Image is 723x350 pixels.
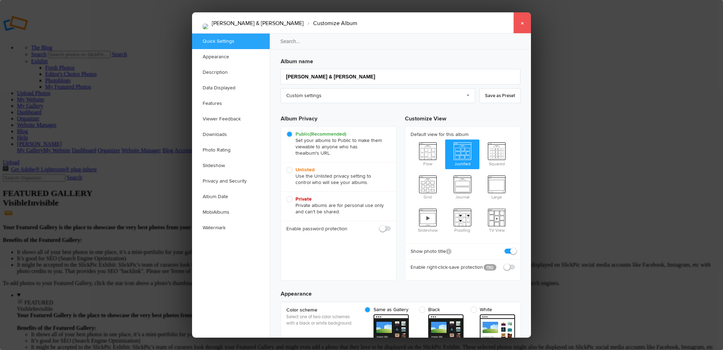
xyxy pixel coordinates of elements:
[471,307,512,313] span: White
[203,24,208,29] img: 0N4A3174yyy.jpg
[479,140,514,168] span: Squared
[419,307,460,313] span: Black
[286,314,357,326] p: Select one of two color schemes with a black or white background.
[411,264,478,271] b: Enable right-click-save protection
[479,173,514,201] span: Large
[286,131,387,156] span: Set your albums to Public to make them viewable to anyone who has the
[192,189,270,204] a: Album Date
[192,127,270,142] a: Downloads
[192,220,270,236] a: Watermark
[281,284,521,298] h3: Appearance
[192,49,270,65] a: Appearance
[411,248,452,255] b: Show photo title
[192,142,270,158] a: Photo Rating
[364,307,408,313] span: Same as Gallery
[411,140,445,168] span: Flow
[295,131,346,137] b: Public
[192,204,270,220] a: MobiAlbums
[286,225,347,232] b: Enable password protection
[295,167,315,173] b: Unlisted
[192,111,270,127] a: Viewer Feedback
[405,109,521,126] h3: Customize View
[479,206,514,234] span: TV View
[484,264,496,271] a: PRO
[411,206,445,234] span: Slideshow
[445,140,480,168] span: Justified
[310,131,346,137] i: (Recommended)
[479,88,521,103] a: Save as Preset
[304,17,357,29] li: Customize Album
[281,54,521,66] h3: Album name
[192,65,270,80] a: Description
[445,173,480,201] span: Journal
[281,88,475,103] a: Custom settings
[212,17,304,29] li: [PERSON_NAME] & [PERSON_NAME]
[286,196,387,215] span: Private albums are for personal use only and can't be shared.
[411,173,445,201] span: Grid
[192,34,270,49] a: Quick Settings
[286,167,387,186] span: Use the Unlisted privacy setting to control who will see your albums.
[286,307,357,314] b: Color scheme
[192,173,270,189] a: Privacy and Security
[295,196,312,202] b: Private
[192,80,270,96] a: Data Displayed
[513,12,531,34] a: ×
[281,109,396,126] h3: Album Privacy
[269,33,532,49] input: Search...
[192,158,270,173] a: Slideshow
[411,131,515,138] b: Default view for this album
[192,96,270,111] a: Features
[303,150,331,156] span: album's URL.
[445,206,480,234] span: Proofing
